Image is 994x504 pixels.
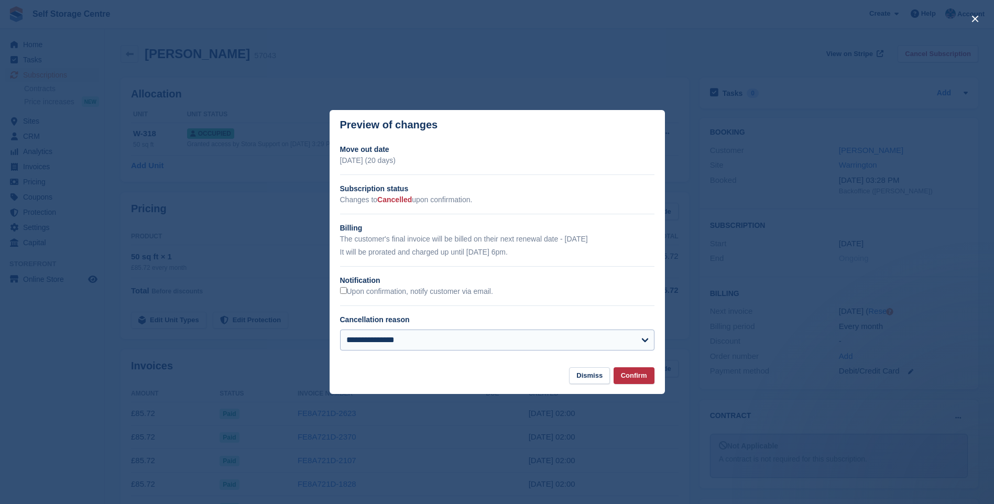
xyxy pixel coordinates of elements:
[340,183,654,194] h2: Subscription status
[967,10,984,27] button: close
[340,287,347,294] input: Upon confirmation, notify customer via email.
[340,155,654,166] p: [DATE] (20 days)
[377,195,412,204] span: Cancelled
[614,367,654,385] button: Confirm
[569,367,610,385] button: Dismiss
[340,234,654,245] p: The customer's final invoice will be billed on their next renewal date - [DATE]
[340,194,654,205] p: Changes to upon confirmation.
[340,275,654,286] h2: Notification
[340,315,410,324] label: Cancellation reason
[340,119,438,131] p: Preview of changes
[340,144,654,155] h2: Move out date
[340,287,493,297] label: Upon confirmation, notify customer via email.
[340,247,654,258] p: It will be prorated and charged up until [DATE] 6pm.
[340,223,654,234] h2: Billing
